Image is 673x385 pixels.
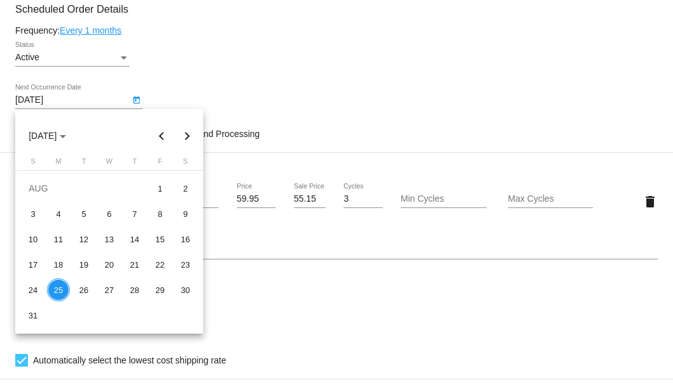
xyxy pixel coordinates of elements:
[20,176,147,201] td: AUG
[147,277,173,303] td: August 29, 2025
[20,277,46,303] td: August 24, 2025
[123,253,146,276] div: 21
[20,252,46,277] td: August 17, 2025
[20,303,46,328] td: August 31, 2025
[47,228,70,251] div: 11
[174,202,197,225] div: 9
[47,253,70,276] div: 18
[149,177,171,200] div: 1
[173,176,198,201] td: August 2, 2025
[72,202,95,225] div: 5
[20,201,46,226] td: August 3, 2025
[98,202,121,225] div: 6
[122,226,147,252] td: August 14, 2025
[174,278,197,301] div: 30
[22,253,44,276] div: 17
[173,226,198,252] td: August 16, 2025
[46,226,71,252] td: August 11, 2025
[29,131,66,141] span: [DATE]
[173,252,198,277] td: August 23, 2025
[22,202,44,225] div: 3
[22,228,44,251] div: 10
[20,226,46,252] td: August 10, 2025
[123,228,146,251] div: 14
[147,252,173,277] td: August 22, 2025
[147,176,173,201] td: August 1, 2025
[18,123,76,148] button: Choose month and year
[71,226,97,252] td: August 12, 2025
[122,252,147,277] td: August 21, 2025
[71,157,97,170] th: Tuesday
[122,157,147,170] th: Thursday
[20,157,46,170] th: Sunday
[173,201,198,226] td: August 9, 2025
[97,157,122,170] th: Wednesday
[72,228,95,251] div: 12
[97,252,122,277] td: August 20, 2025
[149,123,175,148] button: Previous month
[98,253,121,276] div: 20
[173,277,198,303] td: August 30, 2025
[122,277,147,303] td: August 28, 2025
[149,228,171,251] div: 15
[97,277,122,303] td: August 27, 2025
[22,278,44,301] div: 24
[98,278,121,301] div: 27
[47,278,70,301] div: 25
[147,226,173,252] td: August 15, 2025
[97,226,122,252] td: August 13, 2025
[72,278,95,301] div: 26
[149,253,171,276] div: 22
[123,202,146,225] div: 7
[149,202,171,225] div: 8
[174,177,197,200] div: 2
[149,278,171,301] div: 29
[97,201,122,226] td: August 6, 2025
[72,253,95,276] div: 19
[71,201,97,226] td: August 5, 2025
[47,202,70,225] div: 4
[174,228,197,251] div: 16
[71,252,97,277] td: August 19, 2025
[175,123,200,148] button: Next month
[98,228,121,251] div: 13
[147,201,173,226] td: August 8, 2025
[147,157,173,170] th: Friday
[122,201,147,226] td: August 7, 2025
[46,277,71,303] td: August 25, 2025
[173,157,198,170] th: Saturday
[22,304,44,327] div: 31
[46,252,71,277] td: August 18, 2025
[71,277,97,303] td: August 26, 2025
[46,157,71,170] th: Monday
[46,201,71,226] td: August 4, 2025
[174,253,197,276] div: 23
[123,278,146,301] div: 28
